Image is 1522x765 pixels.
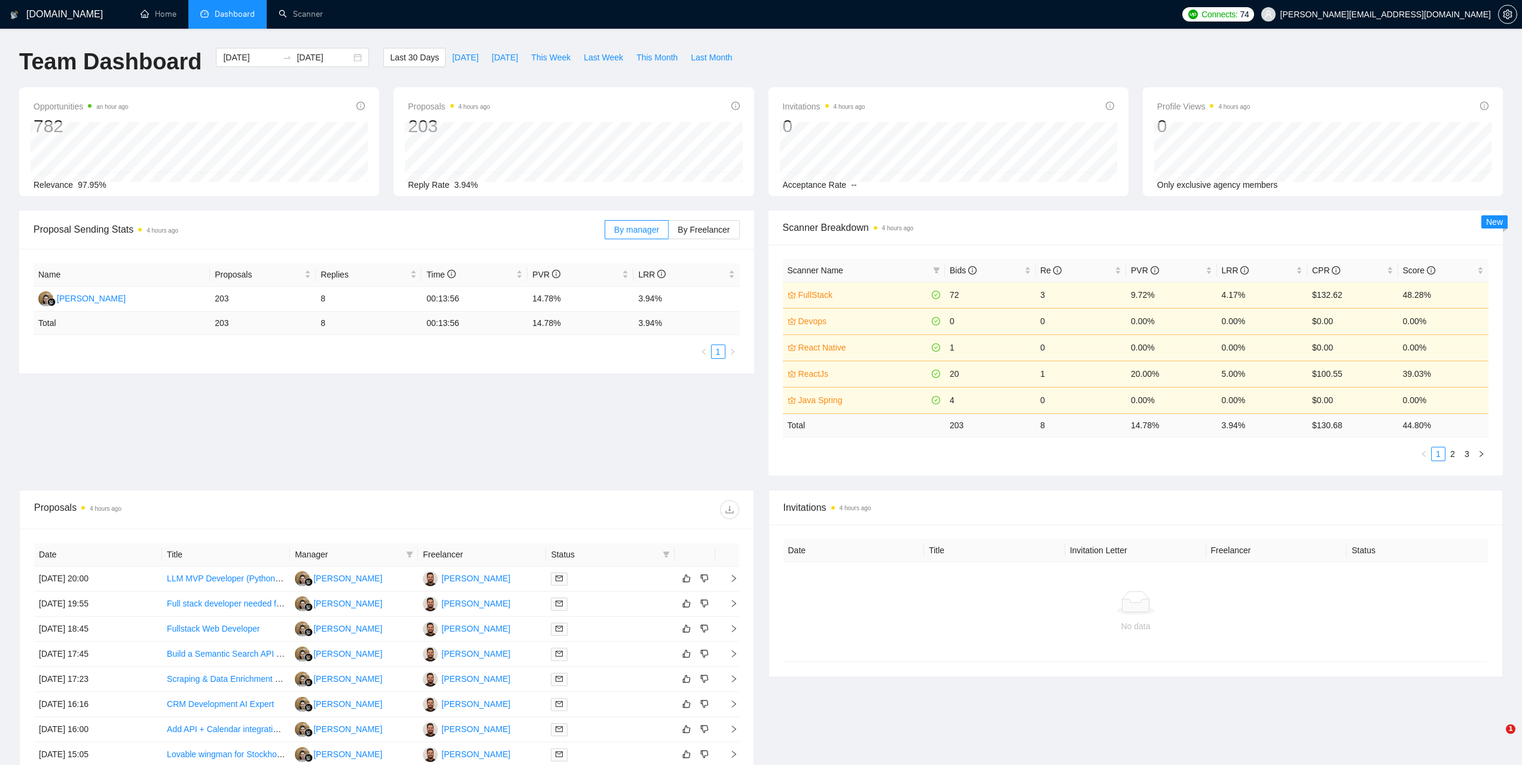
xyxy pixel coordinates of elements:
[783,99,865,114] span: Invitations
[697,621,712,636] button: dislike
[1460,447,1474,461] li: 3
[950,266,977,275] span: Bids
[720,500,739,519] button: download
[33,312,210,335] td: Total
[383,48,446,67] button: Last 30 Days
[423,573,510,583] a: AA[PERSON_NAME]
[931,261,943,279] span: filter
[304,703,313,712] img: gigradar-bm.png
[697,596,712,611] button: dislike
[313,597,382,610] div: [PERSON_NAME]
[1480,102,1489,110] span: info-circle
[682,724,691,734] span: like
[404,545,416,563] span: filter
[636,51,678,64] span: This Month
[783,220,1489,235] span: Scanner Breakdown
[1126,308,1217,334] td: 0.00%
[162,717,290,742] td: Add API + Calendar integration to TaskFlow (Node.js / FastAPI)
[1036,282,1127,308] td: 3
[279,9,323,19] a: searchScanner
[614,225,659,234] span: By manager
[798,394,930,407] a: Java Spring
[34,642,162,667] td: [DATE] 17:45
[700,674,709,684] span: dislike
[167,649,458,659] a: Build a Semantic Search API for Roam Graphs (Vector DB + Nightly Sync)post
[932,396,940,404] span: check-circle
[422,287,527,312] td: 00:13:56
[1486,217,1503,227] span: New
[1307,308,1398,334] td: $0.00
[423,647,438,662] img: AA
[313,723,382,736] div: [PERSON_NAME]
[282,53,292,62] span: swap-right
[1217,308,1308,334] td: 0.00%
[1307,334,1398,361] td: $0.00
[932,317,940,325] span: check-circle
[167,624,260,633] a: Fullstack Web Developer
[313,647,382,660] div: [PERSON_NAME]
[798,288,930,301] a: FullStack
[78,180,106,190] span: 97.95%
[316,263,422,287] th: Replies
[304,729,313,737] img: gigradar-bm.png
[304,754,313,762] img: gigradar-bm.png
[932,370,940,378] span: check-circle
[406,551,413,558] span: filter
[1474,447,1489,461] button: right
[38,291,53,306] img: ES
[556,751,563,758] span: mail
[304,578,313,586] img: gigradar-bm.png
[295,749,382,758] a: ES[PERSON_NAME]
[423,621,438,636] img: AA
[633,287,739,312] td: 3.94%
[33,99,129,114] span: Opportunities
[788,396,796,404] span: crown
[1151,266,1159,275] span: info-circle
[679,596,694,611] button: like
[1036,334,1127,361] td: 0
[295,571,310,586] img: ES
[492,51,518,64] span: [DATE]
[679,672,694,686] button: like
[1398,334,1489,361] td: 0.00%
[295,648,382,658] a: ES[PERSON_NAME]
[700,574,709,583] span: dislike
[1217,361,1308,387] td: 5.00%
[295,596,310,611] img: ES
[720,624,738,633] span: right
[313,748,382,761] div: [PERSON_NAME]
[700,749,709,759] span: dislike
[1307,387,1398,413] td: $0.00
[167,724,401,734] a: Add API + Calendar integration to TaskFlow (Node.js / FastAPI)
[295,673,382,683] a: ES[PERSON_NAME]
[441,723,510,736] div: [PERSON_NAME]
[700,348,707,355] span: left
[720,725,738,733] span: right
[697,672,712,686] button: dislike
[304,603,313,611] img: gigradar-bm.png
[418,543,546,566] th: Freelancer
[720,650,738,658] span: right
[1446,447,1459,461] a: 2
[1106,102,1114,110] span: info-circle
[721,505,739,514] span: download
[47,298,56,306] img: gigradar-bm.png
[34,543,162,566] th: Date
[712,345,725,358] a: 1
[1264,10,1273,19] span: user
[10,5,19,25] img: logo
[295,747,310,762] img: ES
[1332,266,1340,275] span: info-circle
[423,749,510,758] a: AA[PERSON_NAME]
[682,574,691,583] span: like
[682,674,691,684] span: like
[1506,724,1515,734] span: 1
[1312,266,1340,275] span: CPR
[423,596,438,611] img: AA
[147,227,178,234] time: 4 hours ago
[441,597,510,610] div: [PERSON_NAME]
[1499,10,1517,19] span: setting
[223,51,277,64] input: Start date
[295,697,310,712] img: ES
[167,599,330,608] a: Full stack developer needed for urgent work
